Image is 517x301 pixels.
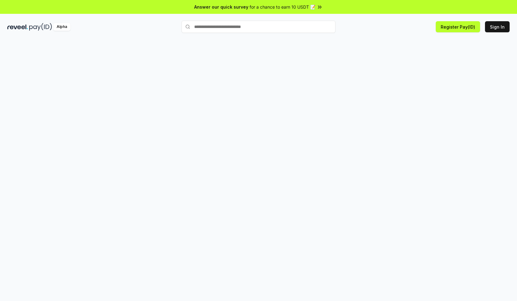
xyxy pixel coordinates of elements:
[194,4,248,10] span: Answer our quick survey
[436,21,480,32] button: Register Pay(ID)
[29,23,52,31] img: pay_id
[7,23,28,31] img: reveel_dark
[53,23,70,31] div: Alpha
[250,4,315,10] span: for a chance to earn 10 USDT 📝
[485,21,510,32] button: Sign In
